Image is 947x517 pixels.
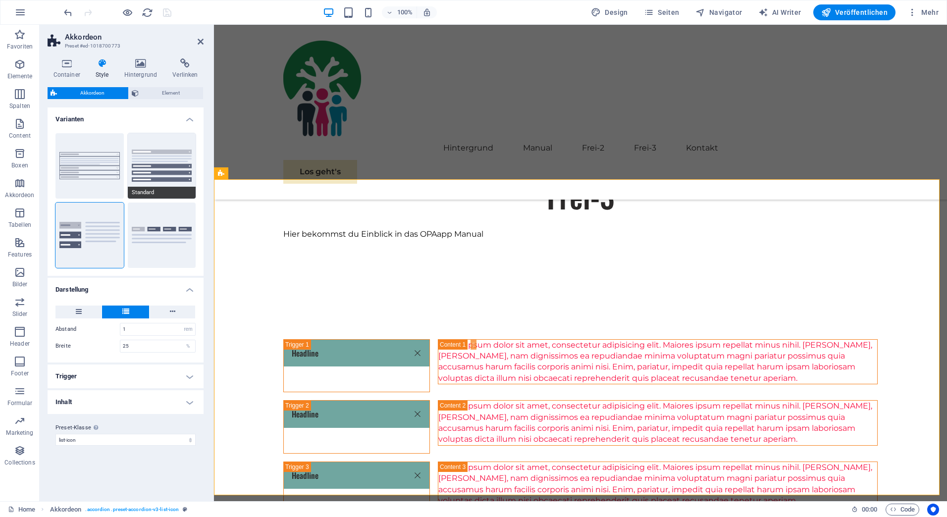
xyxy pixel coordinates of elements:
[821,7,888,17] span: Veröffentlichen
[142,7,153,18] i: Seite neu laden
[907,7,939,17] span: Mehr
[50,504,188,516] nav: breadcrumb
[851,504,878,516] h6: Session-Zeit
[118,58,167,79] h4: Hintergrund
[55,343,120,349] label: Breite
[224,437,664,482] div: Content 3
[224,314,664,360] div: Content 1
[644,7,680,17] span: Seiten
[65,33,204,42] h2: Akkordeon
[7,43,33,51] p: Favoriten
[813,4,895,20] button: Veröffentlichen
[587,4,632,20] div: Design (Strg+Alt+Y)
[927,504,939,516] button: Usercentrics
[48,87,128,99] button: Akkordeon
[7,399,33,407] p: Formular
[691,4,746,20] button: Navigator
[50,504,82,516] span: Klick zum Auswählen. Doppelklick zum Bearbeiten
[128,133,196,199] button: Standard
[10,340,30,348] p: Header
[422,8,431,17] i: Bei Größenänderung Zoomstufe automatisch an das gewählte Gerät anpassen.
[55,326,120,332] label: Abstand
[48,107,204,125] h4: Varianten
[640,4,684,20] button: Seiten
[5,191,34,199] p: Akkordeon
[903,4,943,20] button: Mehr
[62,6,74,18] button: undo
[11,161,28,169] p: Boxen
[224,375,664,421] div: Content 2
[62,7,74,18] i: Rückgängig: Element hinzufügen (Strg+Z)
[142,87,201,99] span: Element
[141,6,153,18] button: reload
[76,306,82,317] i: Accordion
[6,429,33,437] p: Marketing
[4,459,35,466] p: Collections
[167,58,204,79] h4: Verlinken
[170,306,175,317] i: Tabs
[758,7,801,17] span: AI Writer
[695,7,742,17] span: Navigator
[48,58,90,79] h4: Container
[862,504,877,516] span: 00 00
[397,6,413,18] h6: 100%
[890,504,915,516] span: Code
[48,390,204,414] h4: Inhalt
[11,369,29,377] p: Footer
[587,4,632,20] button: Design
[382,6,417,18] button: 100%
[886,504,919,516] button: Code
[60,87,125,99] span: Akkordeon
[85,504,179,516] span: . accordion .preset-accordion-v3-list-icon
[48,278,204,296] h4: Darstellung
[8,251,32,258] p: Features
[869,506,870,513] span: :
[181,340,195,352] div: %
[128,187,196,199] span: Standard
[183,507,187,512] i: Dieses Element ist ein anpassbares Preset
[90,58,118,79] h4: Style
[9,132,31,140] p: Content
[122,306,129,317] i: Vertikale Tabs
[55,422,196,434] label: Preset-Klasse
[129,87,204,99] button: Element
[48,364,204,388] h4: Trigger
[65,42,184,51] h3: Preset #ed-1018700773
[12,310,28,318] p: Slider
[7,72,33,80] p: Elemente
[8,221,31,229] p: Tabellen
[8,504,35,516] a: Klick, um Auswahl aufzuheben. Doppelklick öffnet Seitenverwaltung
[591,7,628,17] span: Design
[12,280,28,288] p: Bilder
[9,102,30,110] p: Spalten
[754,4,805,20] button: AI Writer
